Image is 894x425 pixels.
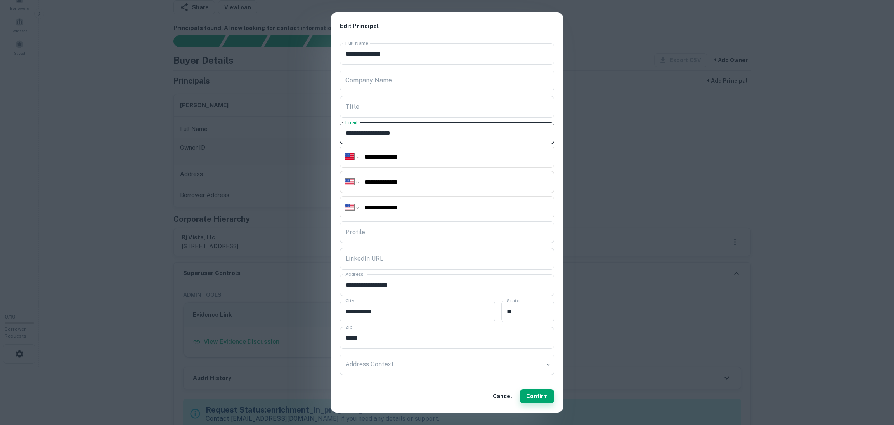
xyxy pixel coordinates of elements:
label: Address [345,271,363,277]
label: Email [345,119,358,125]
label: Zip [345,324,352,330]
label: Full Name [345,40,368,46]
div: ​ [340,354,554,375]
button: Confirm [520,389,554,403]
label: City [345,297,354,304]
button: Cancel [490,389,515,403]
h2: Edit Principal [331,12,563,40]
iframe: Chat Widget [855,363,894,400]
label: State [507,297,519,304]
